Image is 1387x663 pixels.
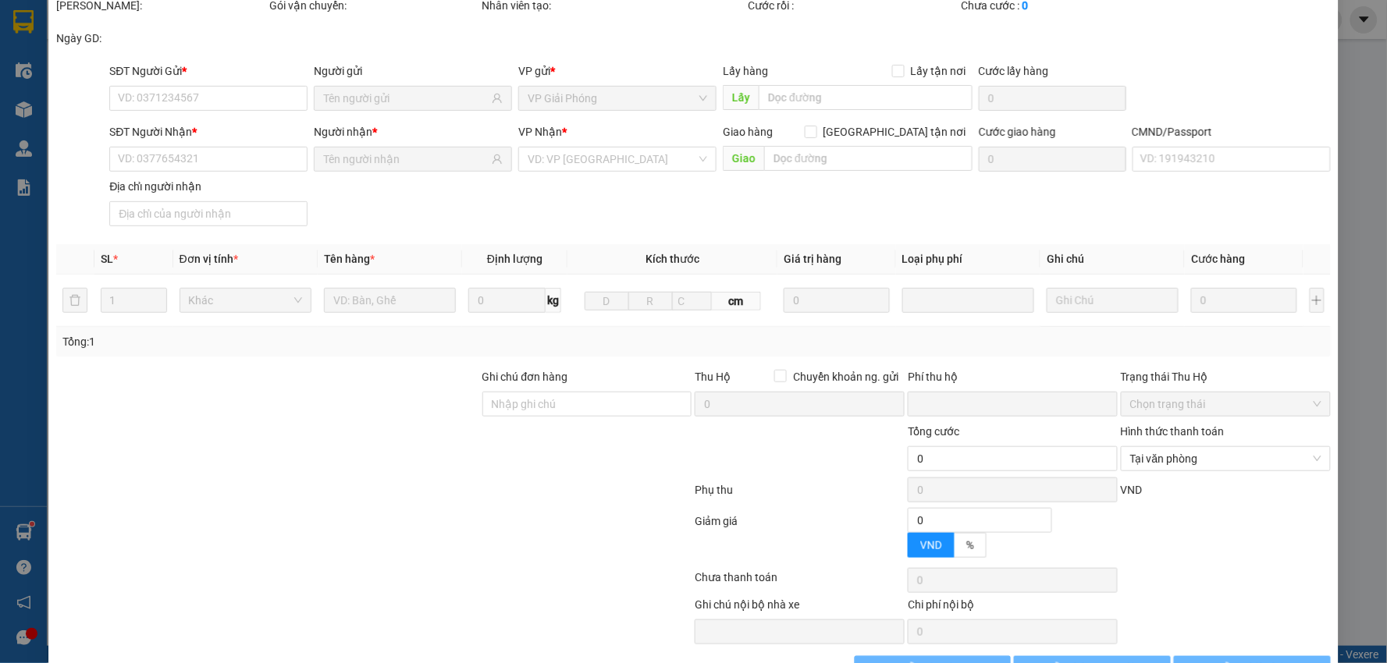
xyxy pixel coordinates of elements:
span: Lấy hàng [724,65,769,77]
span: Lấy [724,85,759,110]
span: Tổng cước [908,425,959,438]
div: VP gửi [519,62,717,80]
input: Tên người nhận [323,151,489,168]
label: Cước giao hàng [979,126,1056,138]
span: Thu Hộ [695,370,731,383]
div: Người gửi [314,62,512,80]
input: Ghi Chú [1047,288,1179,313]
span: Khác [189,289,302,312]
div: Tổng: 1 [62,333,535,350]
span: Chọn trạng thái [1130,392,1321,416]
input: 0 [784,288,891,313]
span: user [493,93,503,104]
span: Giao hàng [724,126,774,138]
th: Ghi chú [1040,244,1185,275]
input: Dọc đường [759,85,973,110]
input: Địa chỉ của người nhận [109,201,308,226]
div: SĐT Người Gửi [109,62,308,80]
input: VD: Bàn, Ghế [324,288,456,313]
span: Tại văn phòng [1130,447,1321,470]
input: C [672,292,712,310]
span: [GEOGRAPHIC_DATA] tận nơi [817,123,973,140]
button: delete [62,288,87,313]
span: user [493,154,503,165]
label: Cước lấy hàng [979,65,1049,77]
input: Cước giao hàng [979,147,1126,172]
span: Tên hàng [324,253,375,265]
span: VP Nhận [519,126,563,138]
button: plus [1310,288,1325,313]
span: Lấy tận nơi [905,62,973,80]
div: Phí thu hộ [908,368,1118,392]
label: Ghi chú đơn hàng [482,370,568,383]
div: CMND/Passport [1133,123,1331,140]
span: VND [1121,484,1143,496]
span: SL [101,253,113,265]
th: Loại phụ phí [896,244,1040,275]
input: Tên người gửi [323,90,489,107]
span: VND [920,539,942,551]
span: cm [712,292,761,310]
div: Người nhận [314,123,512,140]
span: Chuyển khoản ng. gửi [787,368,905,385]
div: Chi phí nội bộ [908,596,1118,619]
div: Ngày GD: [56,30,266,47]
span: VP Giải Phóng [528,87,708,110]
span: kg [546,288,561,313]
input: Ghi chú đơn hàng [482,392,692,417]
div: Phụ thu [693,481,906,509]
input: Dọc đường [765,146,973,171]
label: Hình thức thanh toán [1121,425,1225,438]
span: Định lượng [487,253,542,265]
input: 0 [1192,288,1298,313]
span: Đơn vị tính [180,253,238,265]
span: % [966,539,974,551]
div: Địa chỉ người nhận [109,178,308,195]
span: Giao [724,146,765,171]
input: D [585,292,629,310]
span: Kích thước [645,253,699,265]
div: Chưa thanh toán [693,569,906,596]
span: Giá trị hàng [784,253,842,265]
div: SĐT Người Nhận [109,123,308,140]
div: Ghi chú nội bộ nhà xe [695,596,905,619]
input: R [628,292,673,310]
div: Giảm giá [693,512,906,565]
input: Cước lấy hàng [979,86,1126,111]
span: Cước hàng [1192,253,1246,265]
div: Trạng thái Thu Hộ [1121,368,1331,385]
